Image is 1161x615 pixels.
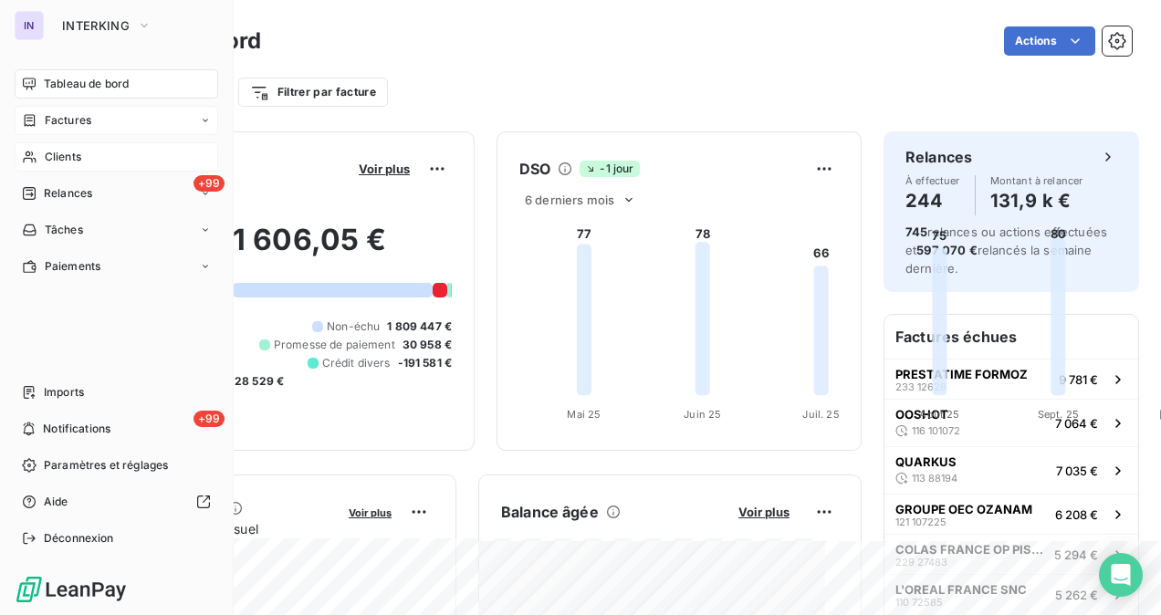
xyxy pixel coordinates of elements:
[44,530,114,547] span: Déconnexion
[895,502,1032,516] span: GROUPE OEC OZANAM
[525,193,614,207] span: 6 derniers mois
[1004,26,1095,56] button: Actions
[990,186,1083,215] h4: 131,9 k €
[802,408,839,421] tspan: Juil. 25
[349,506,392,519] span: Voir plus
[45,222,83,238] span: Tâches
[45,258,100,275] span: Paiements
[895,516,947,527] span: 121 107225
[905,186,960,215] h4: 244
[15,11,44,40] div: IN
[193,175,225,192] span: +99
[353,161,415,177] button: Voir plus
[44,457,168,474] span: Paramètres et réglages
[519,158,550,180] h6: DSO
[44,494,68,510] span: Aide
[884,534,1138,574] button: COLAS FRANCE OP PISTE 1229 274835 294 €
[905,146,972,168] h6: Relances
[229,373,284,390] span: -28 529 €
[103,222,452,276] h2: 2 691 606,05 €
[343,504,397,520] button: Voir plus
[884,494,1138,534] button: GROUPE OEC OZANAM121 1072256 208 €
[274,337,395,353] span: Promesse de paiement
[43,421,110,437] span: Notifications
[1099,553,1143,597] div: Open Intercom Messenger
[45,112,91,129] span: Factures
[684,408,721,421] tspan: Juin 25
[44,76,129,92] span: Tableau de bord
[990,175,1083,186] span: Montant à relancer
[919,408,959,421] tspan: Août 25
[884,446,1138,494] button: QUARKUS113 881947 035 €
[912,425,960,436] span: 116 101072
[501,501,599,523] h6: Balance âgée
[895,454,957,469] span: QUARKUS
[912,473,957,484] span: 113 88194
[1055,507,1098,522] span: 6 208 €
[238,78,388,107] button: Filtrer par facture
[62,18,130,33] span: INTERKING
[1056,464,1098,478] span: 7 035 €
[15,487,218,516] a: Aide
[738,505,790,519] span: Voir plus
[905,175,960,186] span: À effectuer
[44,185,92,202] span: Relances
[44,384,84,401] span: Imports
[387,318,452,335] span: 1 809 447 €
[45,149,81,165] span: Clients
[193,411,225,427] span: +99
[398,355,453,371] span: -191 581 €
[322,355,391,371] span: Crédit divers
[1038,408,1079,421] tspan: Sept. 25
[733,504,795,520] button: Voir plus
[567,408,601,421] tspan: Mai 25
[359,162,410,176] span: Voir plus
[15,575,128,604] img: Logo LeanPay
[403,337,452,353] span: 30 958 €
[580,161,639,177] span: -1 jour
[327,318,380,335] span: Non-échu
